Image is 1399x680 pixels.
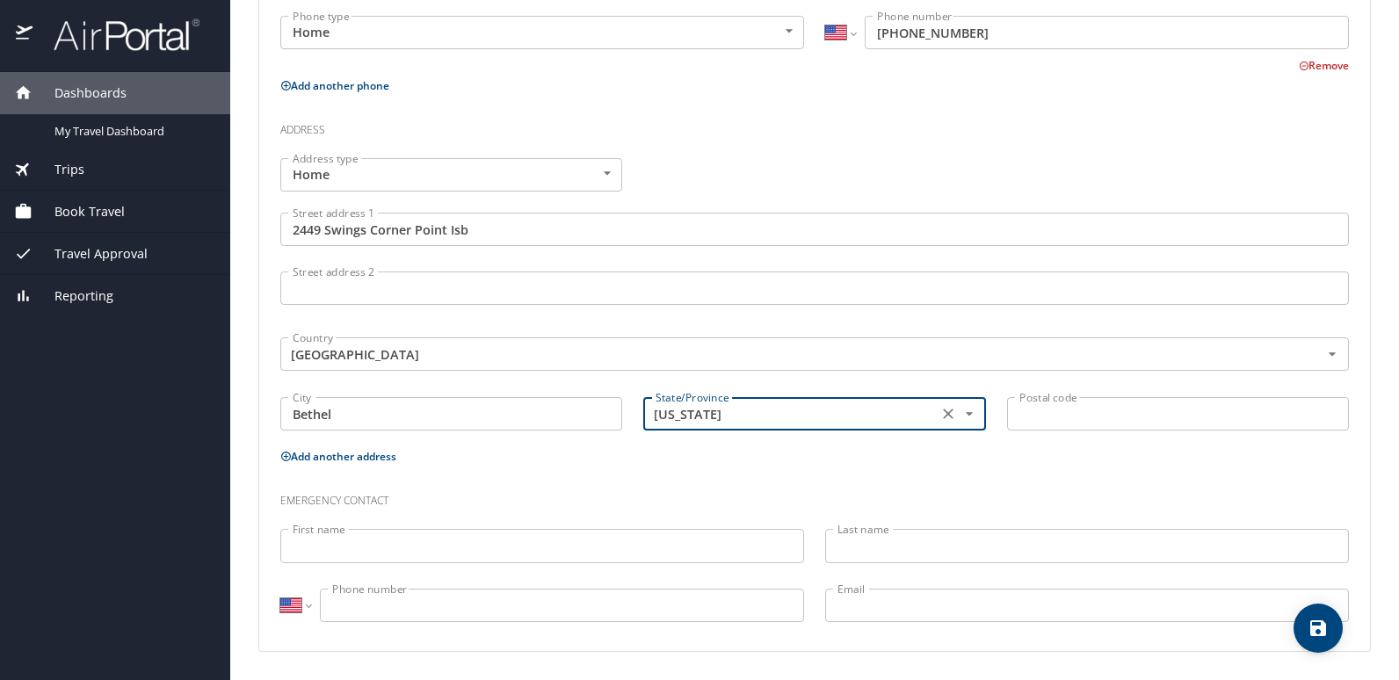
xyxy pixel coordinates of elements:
span: Travel Approval [33,244,148,264]
span: Dashboards [33,83,127,103]
span: Reporting [33,286,113,306]
button: Add another address [280,449,396,464]
h3: Address [280,111,1349,141]
button: save [1294,604,1343,653]
img: airportal-logo.png [34,18,199,52]
span: My Travel Dashboard [54,123,209,140]
div: Home [280,16,804,49]
div: Home [280,158,622,192]
h3: Emergency contact [280,481,1349,511]
button: Open [1322,344,1343,365]
span: Book Travel [33,202,125,221]
img: icon-airportal.png [16,18,34,52]
button: Remove [1299,58,1349,73]
button: Open [959,403,980,424]
button: Clear [936,401,960,426]
span: Trips [33,160,84,179]
button: Add another phone [280,78,389,93]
